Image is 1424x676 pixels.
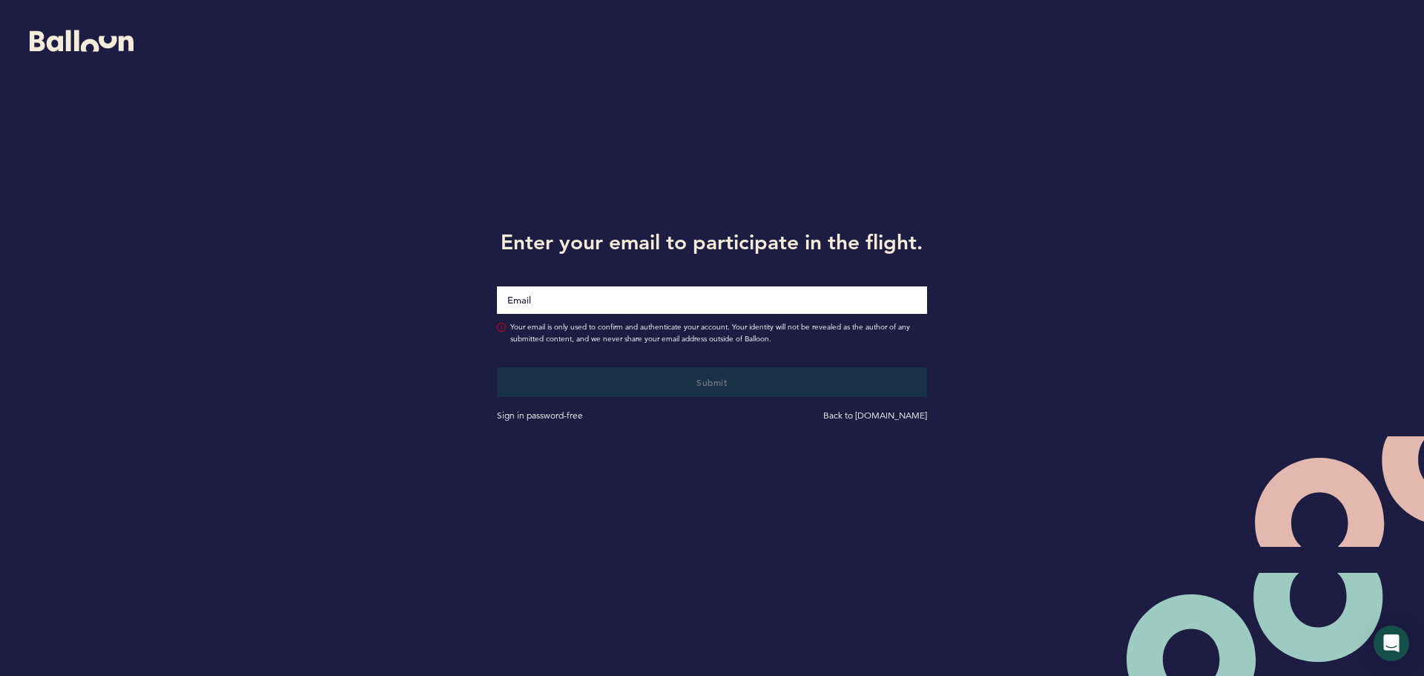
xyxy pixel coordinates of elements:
a: Sign in password-free [497,410,583,421]
div: Open Intercom Messenger [1374,626,1409,661]
input: Email [497,286,927,314]
span: Your email is only used to confirm and authenticate your account. Your identity will not be revea... [510,321,927,345]
span: Submit [696,376,727,388]
a: Back to [DOMAIN_NAME] [823,410,927,421]
button: Submit [497,367,927,397]
h1: Enter your email to participate in the flight. [486,227,938,257]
